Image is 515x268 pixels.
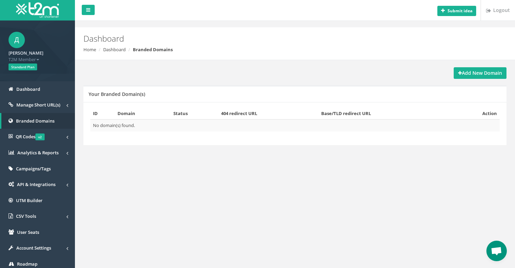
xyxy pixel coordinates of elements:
[17,150,59,156] span: Analytics & Reports
[133,46,173,53] strong: Branded Domains
[89,91,145,97] h5: Your Branded Domain(s)
[16,213,36,219] span: CSV Tools
[16,2,59,18] img: T2M
[9,48,66,62] a: [PERSON_NAME] T2M Member
[16,133,45,140] span: QR Codes
[454,67,506,79] a: Add New Domain
[16,102,60,108] span: Manage Short URL(s)
[16,166,51,172] span: Campaigns/Tags
[486,241,507,261] a: Open chat
[90,119,500,131] td: No domain(s) found.
[16,245,51,251] span: Account Settings
[437,6,476,16] button: Submit idea
[318,108,451,119] th: Base/TLD redirect URL
[9,32,25,48] span: Д
[83,46,96,53] a: Home
[458,70,502,76] strong: Add New Domain
[9,50,43,56] strong: [PERSON_NAME]
[16,86,40,92] span: Dashboard
[17,261,37,267] span: Roadmap
[103,46,126,53] a: Dashboard
[451,108,500,119] th: Action
[218,108,318,119] th: 404 redirect URL
[9,64,37,70] span: Standard Plan
[16,118,54,124] span: Branded Domains
[90,108,115,119] th: ID
[83,34,434,43] h2: Dashboard
[35,133,45,140] span: v2
[171,108,218,119] th: Status
[17,181,56,187] span: API & Integrations
[17,229,39,235] span: User Seats
[448,8,472,14] b: Submit idea
[115,108,171,119] th: Domain
[16,197,43,203] span: UTM Builder
[9,56,66,63] span: T2M Member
